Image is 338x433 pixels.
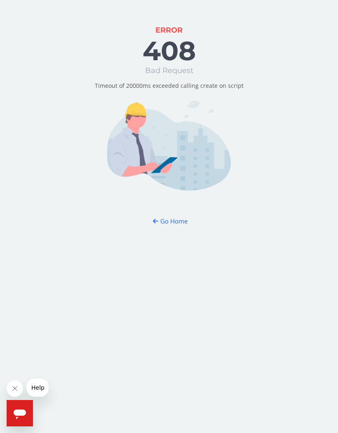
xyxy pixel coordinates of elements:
p: Timeout of 20000ms exceeded calling create on script [95,82,244,90]
iframe: Close message [7,380,23,397]
iframe: Button to launch messaging window [7,400,33,426]
button: Go Home [145,214,193,229]
iframe: Message from company [26,379,49,397]
h1: Bad Request [145,67,193,75]
h1: 408 [143,36,196,65]
h1: ERROR [155,26,183,35]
